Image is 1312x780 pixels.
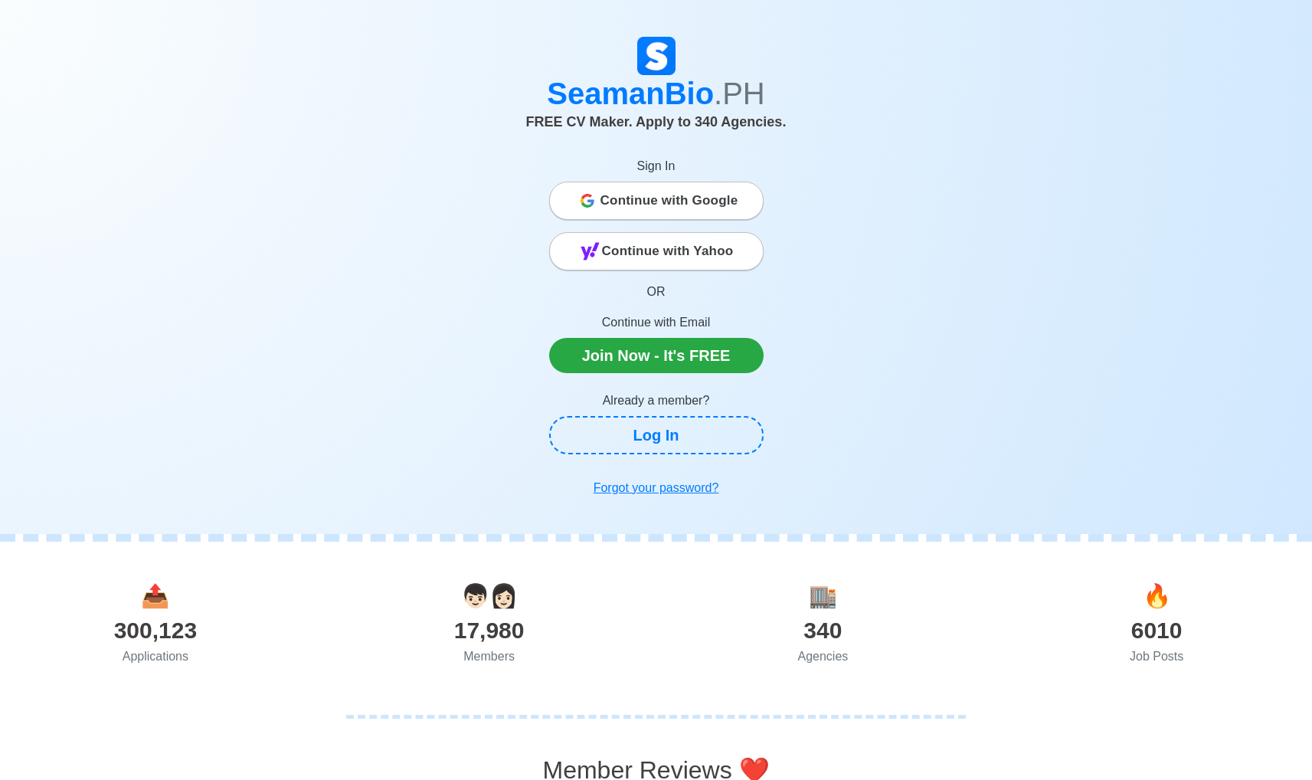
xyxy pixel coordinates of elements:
[549,182,764,220] button: Continue with Google
[1143,583,1171,608] span: jobs
[322,647,656,666] div: Members
[549,392,764,410] p: Already a member?
[549,232,764,270] button: Continue with Yahoo
[594,481,719,494] u: Forgot your password?
[549,283,764,301] p: OR
[549,157,764,175] p: Sign In
[656,613,990,647] div: 340
[602,236,734,267] span: Continue with Yahoo
[549,338,764,373] a: Join Now - It's FREE
[322,613,656,647] div: 17,980
[231,75,1081,112] h1: SeamanBio
[549,313,764,332] p: Continue with Email
[549,473,764,503] a: Forgot your password?
[656,647,990,666] div: Agencies
[141,583,169,608] span: applications
[461,583,518,608] span: users
[637,37,676,75] img: Logo
[809,583,837,608] span: agencies
[714,77,765,110] span: .PH
[526,114,787,129] span: FREE CV Maker. Apply to 340 Agencies.
[549,416,764,454] a: Log In
[600,185,738,216] span: Continue with Google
